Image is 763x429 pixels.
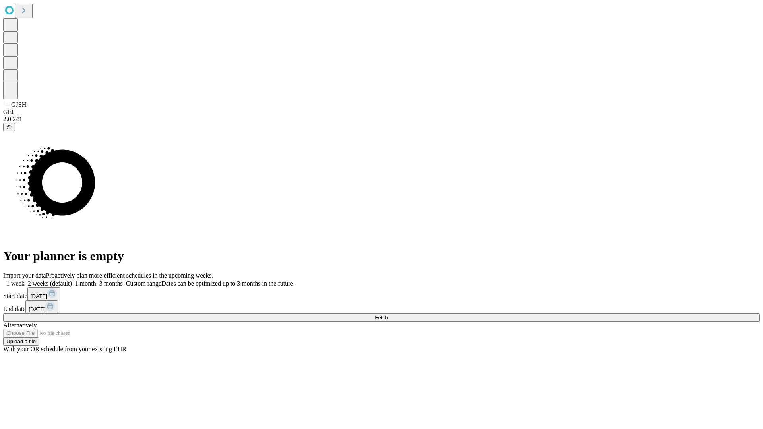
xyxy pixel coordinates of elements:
button: [DATE] [27,287,60,300]
button: [DATE] [25,300,58,313]
span: [DATE] [31,293,47,299]
span: Dates can be optimized up to 3 months in the future. [161,280,294,287]
div: GEI [3,108,760,116]
span: [DATE] [29,306,45,312]
span: Proactively plan more efficient schedules in the upcoming weeks. [46,272,213,279]
span: GJSH [11,101,26,108]
span: Import your data [3,272,46,279]
span: @ [6,124,12,130]
div: Start date [3,287,760,300]
button: Upload a file [3,337,39,346]
span: Fetch [375,315,388,321]
button: @ [3,123,15,131]
span: 1 week [6,280,25,287]
button: Fetch [3,313,760,322]
span: 1 month [75,280,96,287]
div: End date [3,300,760,313]
h1: Your planner is empty [3,249,760,263]
span: Alternatively [3,322,37,329]
span: With your OR schedule from your existing EHR [3,346,126,352]
span: 2 weeks (default) [28,280,72,287]
span: Custom range [126,280,161,287]
span: 3 months [99,280,123,287]
div: 2.0.241 [3,116,760,123]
